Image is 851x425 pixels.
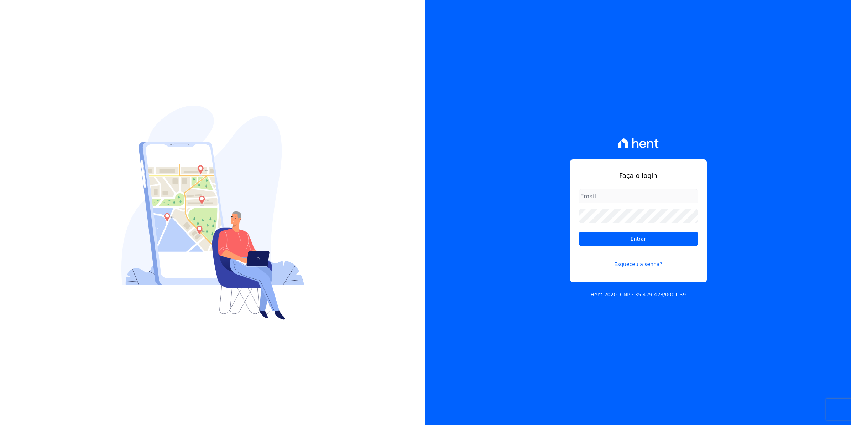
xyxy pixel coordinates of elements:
h1: Faça o login [579,171,698,180]
a: Esqueceu a senha? [579,252,698,268]
img: Login [121,106,304,320]
p: Hent 2020. CNPJ: 35.429.428/0001-39 [591,291,686,298]
input: Entrar [579,232,698,246]
input: Email [579,189,698,203]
